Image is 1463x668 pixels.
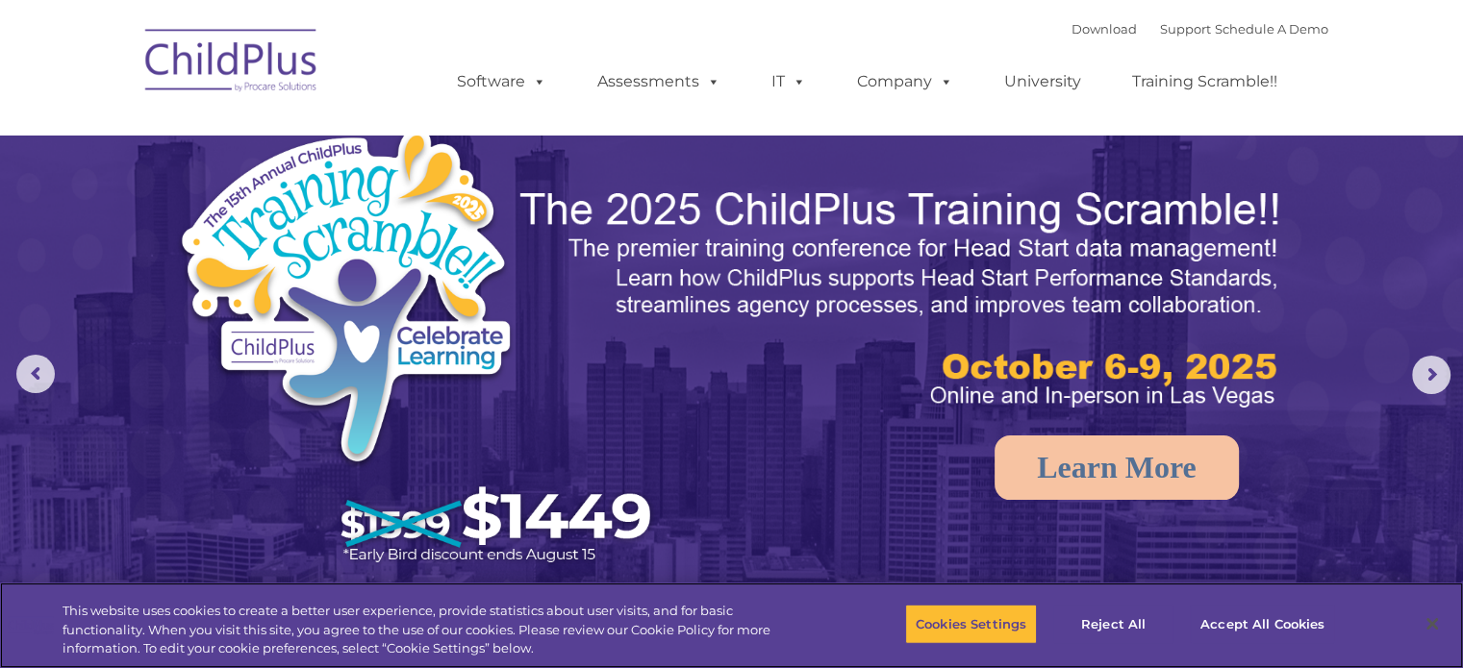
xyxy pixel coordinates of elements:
[905,604,1037,644] button: Cookies Settings
[438,62,566,101] a: Software
[1072,21,1328,37] font: |
[1113,62,1297,101] a: Training Scramble!!
[752,62,825,101] a: IT
[267,206,349,220] span: Phone number
[1190,604,1335,644] button: Accept All Cookies
[1411,603,1453,645] button: Close
[1215,21,1328,37] a: Schedule A Demo
[838,62,972,101] a: Company
[1160,21,1211,37] a: Support
[1053,604,1173,644] button: Reject All
[63,602,805,658] div: This website uses cookies to create a better user experience, provide statistics about user visit...
[985,62,1100,101] a: University
[267,127,326,141] span: Last name
[136,15,328,111] img: ChildPlus by Procare Solutions
[578,62,740,101] a: Assessments
[1072,21,1137,37] a: Download
[995,435,1239,500] a: Learn More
